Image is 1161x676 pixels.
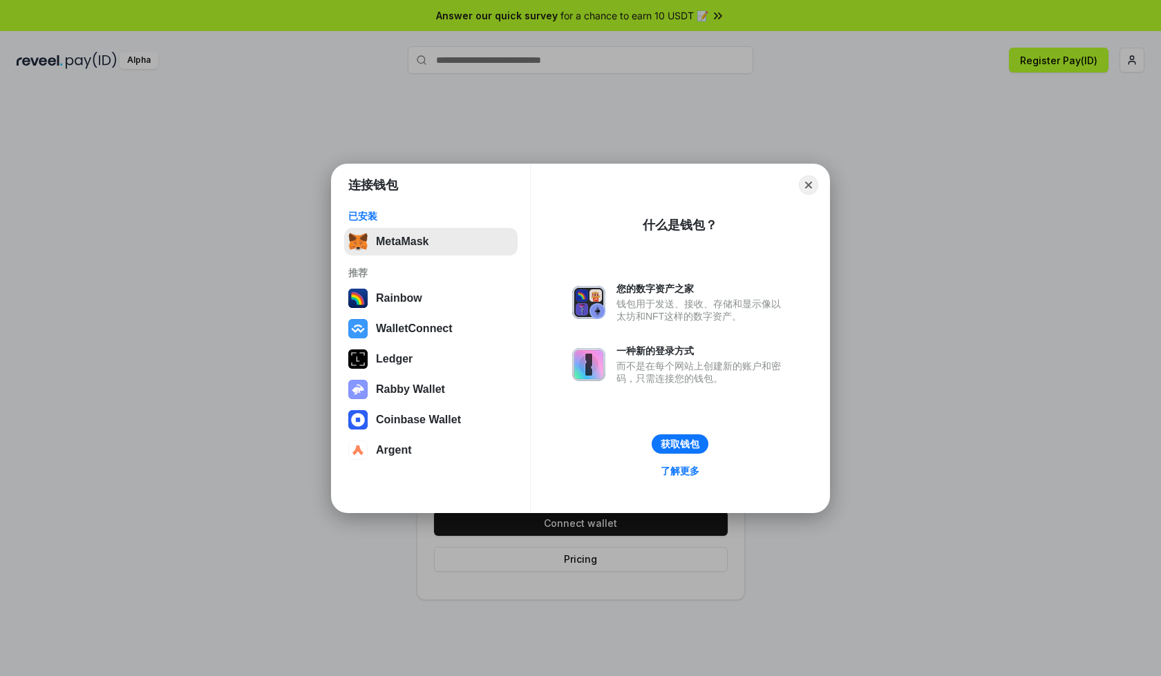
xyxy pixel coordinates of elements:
[376,383,445,396] div: Rabby Wallet
[348,177,398,193] h1: 连接钱包
[661,438,699,450] div: 获取钱包
[376,322,453,335] div: WalletConnect
[376,444,412,456] div: Argent
[344,284,518,312] button: Rainbow
[616,298,788,322] div: 钱包用于发送、接收、存储和显示像以太坊和NFT这样的数字资产。
[661,465,699,477] div: 了解更多
[616,345,788,357] div: 一种新的登录方式
[572,286,605,319] img: svg+xml,%3Csvg%20xmlns%3D%22http%3A%2F%2Fwww.w3.org%2F2000%2Fsvg%22%20fill%3D%22none%22%20viewBox...
[348,210,513,222] div: 已安装
[616,360,788,385] div: 而不是在每个网站上创建新的账户和密码，只需连接您的钱包。
[348,232,368,251] img: svg+xml,%3Csvg%20fill%3D%22none%22%20height%3D%2233%22%20viewBox%3D%220%200%2035%2033%22%20width%...
[348,380,368,399] img: svg+xml,%3Csvg%20xmlns%3D%22http%3A%2F%2Fwww.w3.org%2F2000%2Fsvg%22%20fill%3D%22none%22%20viewBox...
[348,289,368,308] img: svg+xml,%3Csvg%20width%3D%22120%22%20height%3D%22120%22%20viewBox%3D%220%200%20120%20120%22%20fil...
[652,462,708,480] a: 了解更多
[652,434,708,454] button: 获取钱包
[344,406,518,434] button: Coinbase Wallet
[799,175,818,195] button: Close
[344,345,518,373] button: Ledger
[348,410,368,429] img: svg+xml,%3Csvg%20width%3D%2228%22%20height%3D%2228%22%20viewBox%3D%220%200%2028%2028%22%20fill%3D...
[376,235,428,248] div: MetaMask
[616,282,788,295] div: 您的数字资产之家
[348,441,368,460] img: svg+xml,%3Csvg%20width%3D%2228%22%20height%3D%2228%22%20viewBox%3D%220%200%2028%2028%22%20fill%3D...
[348,267,513,279] div: 推荐
[572,348,605,381] img: svg+xml,%3Csvg%20xmlns%3D%22http%3A%2F%2Fwww.w3.org%2F2000%2Fsvg%22%20fill%3D%22none%22%20viewBox...
[344,376,518,403] button: Rabby Wallet
[348,319,368,338] img: svg+xml,%3Csvg%20width%3D%2228%22%20height%3D%2228%22%20viewBox%3D%220%200%2028%2028%22%20fill%3D...
[344,228,518,255] button: MetaMask
[376,292,422,305] div: Rainbow
[376,353,413,365] div: Ledger
[344,436,518,464] button: Argent
[643,217,717,233] div: 什么是钱包？
[344,315,518,342] button: WalletConnect
[348,349,368,369] img: svg+xml,%3Csvg%20xmlns%3D%22http%3A%2F%2Fwww.w3.org%2F2000%2Fsvg%22%20width%3D%2228%22%20height%3...
[376,414,461,426] div: Coinbase Wallet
